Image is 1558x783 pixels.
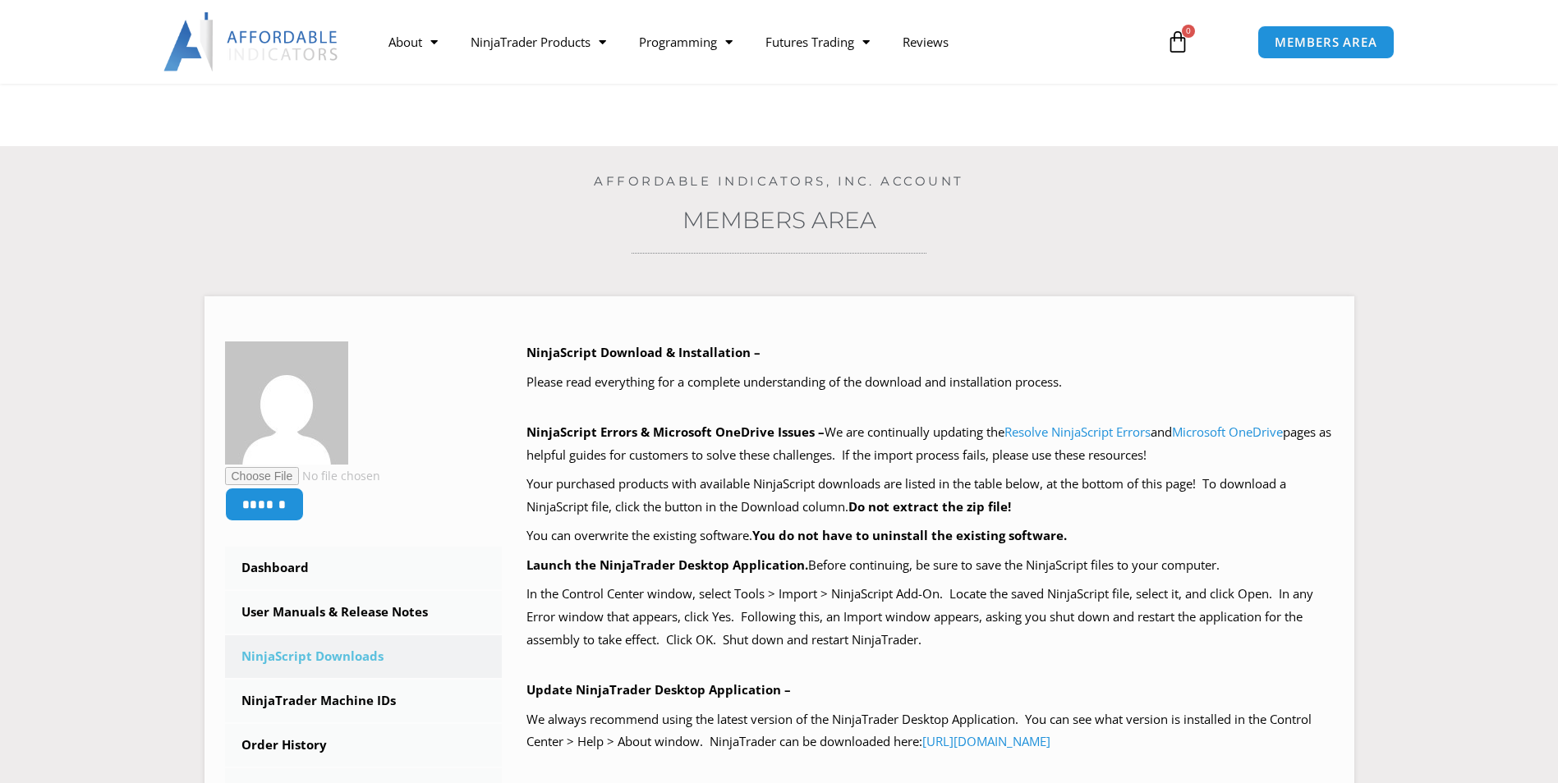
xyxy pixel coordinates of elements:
p: Please read everything for a complete understanding of the download and installation process. [526,371,1334,394]
a: Programming [623,23,749,61]
a: Reviews [886,23,965,61]
p: You can overwrite the existing software. [526,524,1334,547]
b: You do not have to uninstall the existing software. [752,527,1067,543]
p: Before continuing, be sure to save the NinjaScript files to your computer. [526,554,1334,577]
a: Dashboard [225,547,503,589]
a: 0 [1142,18,1214,66]
a: Members Area [682,206,876,234]
nav: Menu [372,23,1147,61]
p: In the Control Center window, select Tools > Import > NinjaScript Add-On. Locate the saved NinjaS... [526,583,1334,652]
a: NinjaScript Downloads [225,635,503,678]
span: 0 [1182,25,1195,38]
p: We always recommend using the latest version of the NinjaTrader Desktop Application. You can see ... [526,708,1334,754]
a: Futures Trading [749,23,886,61]
a: NinjaTrader Machine IDs [225,680,503,722]
p: We are continually updating the and pages as helpful guides for customers to solve these challeng... [526,421,1334,467]
a: MEMBERS AREA [1257,25,1395,59]
a: Resolve NinjaScript Errors [1004,424,1151,440]
b: Update NinjaTrader Desktop Application – [526,681,791,698]
img: b4e2eee06595d376c063920cea92b1382eadbd5c45047495a92f47f2f99b0a40 [225,341,348,465]
b: Do not extract the zip file! [848,498,1011,515]
span: MEMBERS AREA [1275,36,1377,48]
a: Affordable Indicators, Inc. Account [594,173,964,189]
a: [URL][DOMAIN_NAME] [922,733,1050,749]
a: User Manuals & Release Notes [225,591,503,634]
a: About [372,23,454,61]
a: Microsoft OneDrive [1172,424,1283,440]
b: NinjaScript Errors & Microsoft OneDrive Issues – [526,424,825,440]
b: NinjaScript Download & Installation – [526,344,761,360]
p: Your purchased products with available NinjaScript downloads are listed in the table below, at th... [526,473,1334,519]
a: Order History [225,724,503,767]
img: LogoAI | Affordable Indicators – NinjaTrader [163,12,340,71]
a: NinjaTrader Products [454,23,623,61]
b: Launch the NinjaTrader Desktop Application. [526,556,808,573]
